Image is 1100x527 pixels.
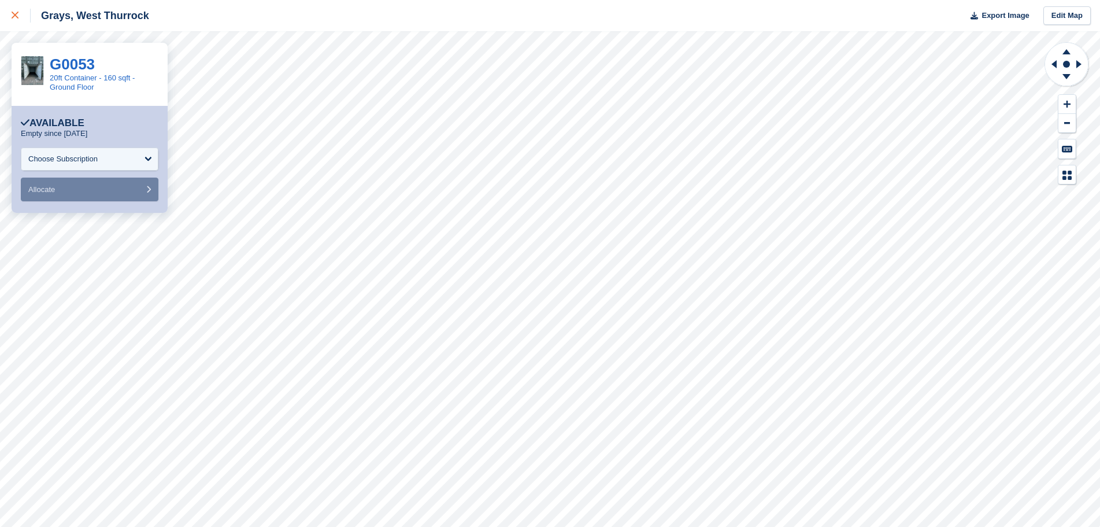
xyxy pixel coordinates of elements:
img: 20ft%20Ground%20Inside.jpeg [21,56,43,86]
button: Keyboard Shortcuts [1058,139,1076,159]
button: Export Image [964,6,1029,25]
a: 20ft Container - 160 sqft - Ground Floor [50,73,135,91]
span: Export Image [982,10,1029,21]
p: Empty since [DATE] [21,129,87,138]
a: G0053 [50,56,95,73]
button: Map Legend [1058,165,1076,185]
button: Allocate [21,178,158,201]
button: Zoom In [1058,95,1076,114]
a: Edit Map [1043,6,1091,25]
div: Available [21,117,84,129]
div: Grays, West Thurrock [31,9,149,23]
button: Zoom Out [1058,114,1076,133]
span: Allocate [28,185,55,194]
div: Choose Subscription [28,153,98,165]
